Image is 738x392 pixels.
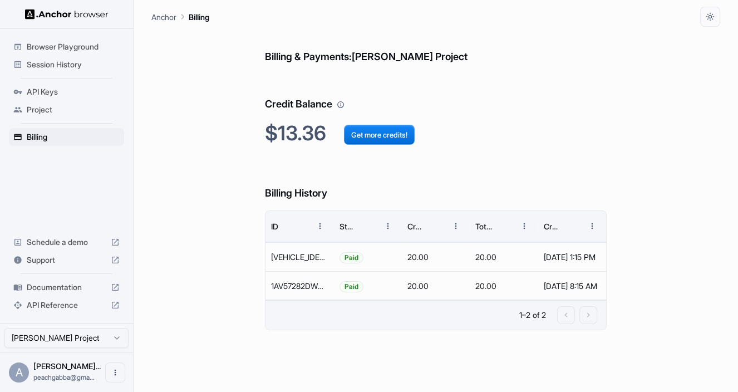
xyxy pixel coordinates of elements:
[514,216,534,236] button: Menu
[337,101,345,109] svg: Your credit balance will be consumed as you use the API. Visit the usage page to view a breakdown...
[271,222,278,231] div: ID
[9,128,124,146] div: Billing
[27,254,106,266] span: Support
[9,101,124,119] div: Project
[290,216,310,236] button: Sort
[27,282,106,293] span: Documentation
[544,222,561,231] div: Created
[378,216,398,236] button: Menu
[265,242,333,271] div: 85164449FW5142242
[9,278,124,296] div: Documentation
[265,27,606,65] h6: Billing & Payments: [PERSON_NAME] Project
[340,272,363,301] span: Paid
[265,121,606,145] h2: $13.36
[402,242,470,271] div: 20.00
[9,38,124,56] div: Browser Playground
[105,362,125,383] button: Open menu
[407,222,425,231] div: Credits
[9,362,29,383] div: A
[265,74,606,112] h6: Credit Balance
[494,216,514,236] button: Sort
[402,271,470,300] div: 20.00
[189,11,209,23] p: Billing
[9,251,124,269] div: Support
[9,296,124,314] div: API Reference
[265,163,606,202] h6: Billing History
[33,361,101,371] span: Alexander Noskov
[27,41,120,52] span: Browser Playground
[27,300,106,311] span: API Reference
[151,11,209,23] nav: breadcrumb
[426,216,446,236] button: Sort
[475,222,493,231] div: Total Cost
[470,271,538,300] div: 20.00
[9,83,124,101] div: API Keys
[33,373,95,381] span: peachgabba@gmail.com
[9,233,124,251] div: Schedule a demo
[27,86,120,97] span: API Keys
[151,11,176,23] p: Anchor
[446,216,466,236] button: Menu
[582,216,602,236] button: Menu
[544,243,601,271] div: [DATE] 1:15 PM
[340,222,357,231] div: Status
[27,104,120,115] span: Project
[344,125,415,145] button: Get more credits!
[310,216,330,236] button: Menu
[265,271,333,300] div: 1AV57282DW443143Y
[358,216,378,236] button: Sort
[25,9,109,19] img: Anchor Logo
[27,237,106,248] span: Schedule a demo
[9,56,124,73] div: Session History
[519,310,546,321] p: 1–2 of 2
[470,242,538,271] div: 20.00
[27,131,120,143] span: Billing
[544,272,601,300] div: [DATE] 8:15 AM
[27,59,120,70] span: Session History
[340,243,363,272] span: Paid
[562,216,582,236] button: Sort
